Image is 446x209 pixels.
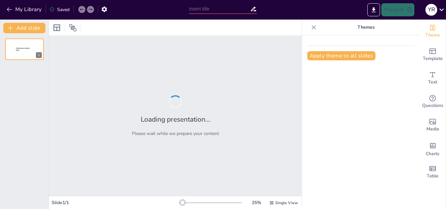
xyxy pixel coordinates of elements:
h2: Loading presentation... [141,115,210,124]
div: Add text boxes [420,67,446,90]
button: Present [381,3,414,16]
span: Single View [275,200,298,205]
button: Add slide [3,23,45,33]
div: Add ready made slides [420,43,446,67]
span: Template [423,55,443,62]
span: Position [69,24,77,32]
p: Please wait while we prepare your content [132,130,219,137]
div: 1 [5,38,44,60]
span: Media [426,126,439,133]
div: Layout [52,22,62,33]
div: Slide 1 / 1 [52,200,179,206]
button: Apply theme to all slides [307,51,375,60]
div: Add images, graphics, shapes or video [420,113,446,137]
div: Get real-time input from your audience [420,90,446,113]
div: 1 [36,52,42,58]
div: Saved [49,7,70,13]
span: Charts [426,150,439,157]
button: My Library [5,4,44,15]
span: Sendsteps presentation editor [16,48,30,51]
button: Y R [425,3,437,16]
span: Questions [422,102,443,109]
span: Table [427,172,438,180]
div: Y R [425,4,437,16]
div: Add charts and graphs [420,137,446,160]
p: Themes [319,20,413,35]
span: Theme [425,32,440,39]
div: Change the overall theme [420,20,446,43]
div: 25 % [248,200,264,206]
input: Insert title [189,4,250,14]
span: Text [428,79,437,86]
div: Add a table [420,160,446,184]
button: Export to PowerPoint [367,3,380,16]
